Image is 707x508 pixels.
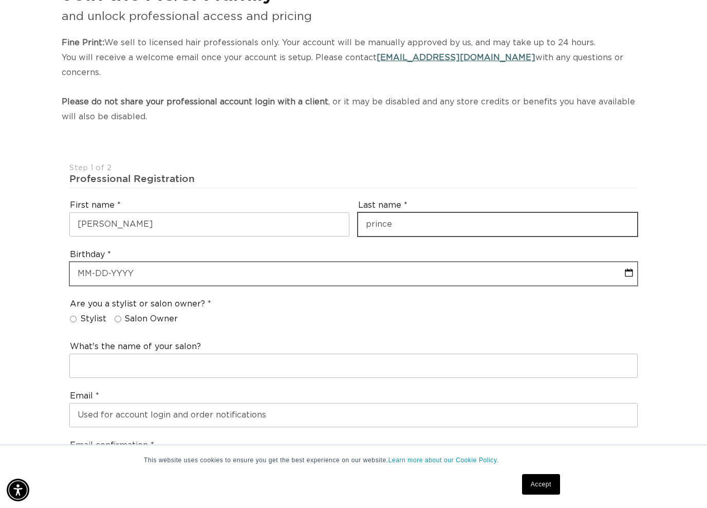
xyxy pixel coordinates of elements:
label: What's the name of your salon? [70,341,201,352]
label: Last name [358,200,407,211]
p: This website uses cookies to ensure you get the best experience on our website. [144,456,563,465]
div: Professional Registration [69,172,638,185]
span: Stylist [80,314,106,324]
p: We sell to licensed hair professionals only. Your account will be manually approved by us, and ma... [62,35,645,124]
legend: Are you a stylist or salon owner? [70,299,211,310]
label: First name [70,200,121,211]
label: Birthday [70,249,111,260]
div: Accessibility Menu [7,479,29,501]
span: Salon Owner [124,314,178,324]
label: Email confirmation [70,440,154,451]
div: Step 1 of 2 [69,164,638,173]
label: Email [70,391,99,402]
p: and unlock professional access and pricing [62,6,645,27]
input: Used for account login and order notifications [70,404,637,427]
strong: Fine Print: [62,39,104,47]
a: Learn more about our Cookie Policy. [388,457,499,464]
a: [EMAIL_ADDRESS][DOMAIN_NAME] [377,53,535,62]
iframe: Chat Widget [568,397,707,508]
strong: Please do not share your professional account login with a client [62,98,328,106]
input: MM-DD-YYYY [70,262,637,285]
a: Accept [522,474,560,495]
